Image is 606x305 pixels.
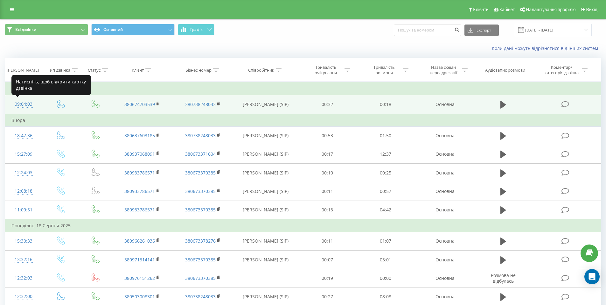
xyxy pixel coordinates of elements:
[298,145,357,163] td: 00:17
[414,251,475,269] td: Основна
[185,257,216,263] a: 380673370385
[185,170,216,176] a: 380673370385
[11,148,36,160] div: 15:27:09
[357,164,415,182] td: 00:25
[499,7,515,12] span: Кабінет
[233,95,298,114] td: [PERSON_NAME] (SIP)
[357,201,415,219] td: 04:42
[48,67,70,73] div: Тип дзвінка
[88,67,101,73] div: Статус
[414,269,475,287] td: Основна
[414,95,475,114] td: Основна
[394,25,461,36] input: Пошук за номером
[185,188,216,194] a: 380673370385
[11,235,36,247] div: 15:30:33
[473,7,489,12] span: Клієнти
[298,269,357,287] td: 00:19
[464,25,499,36] button: Експорт
[5,114,601,127] td: Вчора
[309,65,343,75] div: Тривалість очікування
[91,24,175,35] button: Основний
[11,204,36,216] div: 11:09:51
[178,24,214,35] button: Графік
[185,294,216,300] a: 380738248033
[298,201,357,219] td: 00:13
[124,294,155,300] a: 380503008301
[367,65,401,75] div: Тривалість розмови
[298,251,357,269] td: 00:07
[298,95,357,114] td: 00:32
[185,275,216,281] a: 380673370385
[124,101,155,107] a: 380674703539
[5,24,88,35] button: Всі дзвінки
[7,67,39,73] div: [PERSON_NAME]
[357,251,415,269] td: 03:01
[414,164,475,182] td: Основна
[491,272,516,284] span: Розмова не відбулась
[414,182,475,201] td: Основна
[233,145,298,163] td: [PERSON_NAME] (SIP)
[11,185,36,197] div: 12:08:18
[15,27,36,32] span: Всі дзвінки
[586,7,597,12] span: Вихід
[11,98,36,110] div: 09:04:03
[414,201,475,219] td: Основна
[233,232,298,250] td: [PERSON_NAME] (SIP)
[298,182,357,201] td: 00:11
[124,132,155,138] a: 380637603185
[185,101,216,107] a: 380738248033
[11,167,36,179] div: 12:24:03
[185,132,216,138] a: 380738248033
[124,170,155,176] a: 380933786571
[124,257,155,263] a: 380971314141
[233,251,298,269] td: [PERSON_NAME] (SIP)
[11,272,36,284] div: 12:32:03
[543,65,580,75] div: Коментар/категорія дзвінка
[298,232,357,250] td: 00:11
[233,201,298,219] td: [PERSON_NAME] (SIP)
[414,232,475,250] td: Основна
[11,75,91,95] div: Натисніть, щоб відкрити картку дзвінка
[11,130,36,142] div: 18:47:36
[233,164,298,182] td: [PERSON_NAME] (SIP)
[185,151,216,157] a: 380673371604
[584,269,600,284] div: Open Intercom Messenger
[414,145,475,163] td: Основна
[124,207,155,213] a: 380933786571
[5,219,601,232] td: Понеділок, 18 Серпня 2025
[426,65,460,75] div: Назва схеми переадресації
[357,126,415,145] td: 01:50
[414,126,475,145] td: Основна
[11,253,36,266] div: 13:32:16
[190,27,203,32] span: Графік
[124,238,155,244] a: 380966261036
[357,145,415,163] td: 12:37
[298,126,357,145] td: 00:53
[485,67,525,73] div: Аудіозапис розмови
[5,82,601,95] td: Сьогодні
[185,238,216,244] a: 380673378276
[185,67,212,73] div: Бізнес номер
[124,151,155,157] a: 380937068091
[357,95,415,114] td: 00:18
[11,290,36,303] div: 12:32:00
[357,182,415,201] td: 00:57
[124,275,155,281] a: 380976151262
[357,232,415,250] td: 01:07
[298,164,357,182] td: 00:10
[185,207,216,213] a: 380673370385
[233,126,298,145] td: [PERSON_NAME] (SIP)
[233,182,298,201] td: [PERSON_NAME] (SIP)
[357,269,415,287] td: 00:00
[248,67,274,73] div: Співробітник
[132,67,144,73] div: Клієнт
[526,7,575,12] span: Налаштування профілю
[492,45,601,51] a: Коли дані можуть відрізнятися вiд інших систем
[124,188,155,194] a: 380933786571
